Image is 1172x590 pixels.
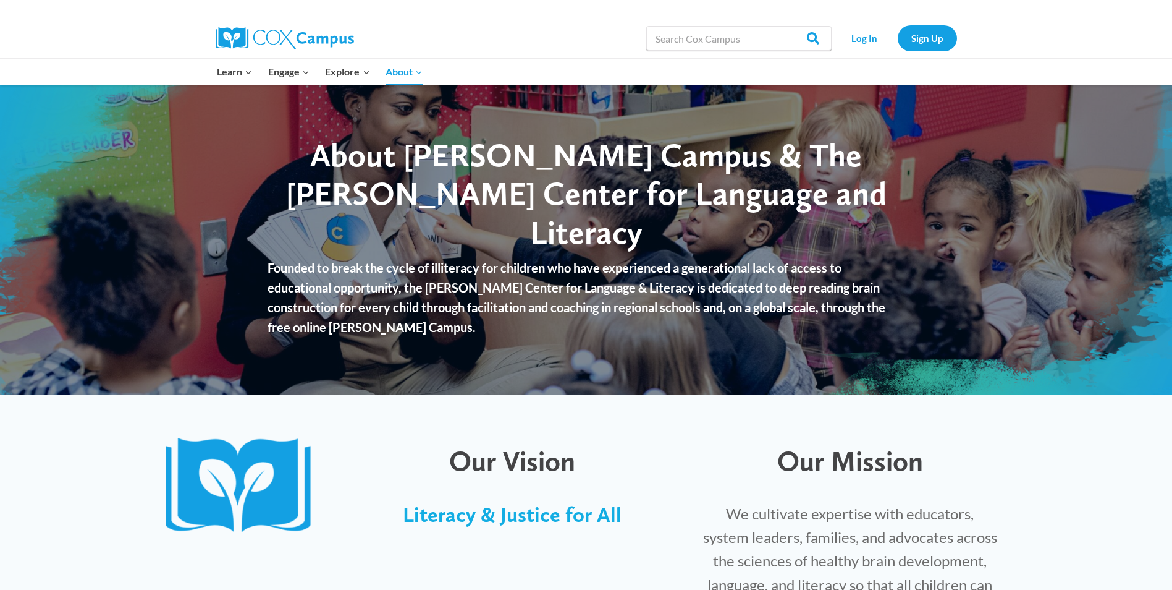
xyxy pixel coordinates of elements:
span: Our Vision [449,444,575,477]
span: Engage [268,64,310,80]
input: Search Cox Campus [646,26,832,51]
span: Literacy & Justice for All [403,502,622,527]
nav: Primary Navigation [209,59,431,85]
img: CoxCampus-Logo_Book only [166,438,323,536]
nav: Secondary Navigation [838,25,957,51]
a: Log In [838,25,892,51]
span: About [386,64,423,80]
span: About [PERSON_NAME] Campus & The [PERSON_NAME] Center for Language and Literacy [286,135,887,252]
a: Sign Up [898,25,957,51]
p: Founded to break the cycle of illiteracy for children who have experienced a generational lack of... [268,258,904,337]
span: Explore [325,64,369,80]
img: Cox Campus [216,27,354,49]
span: Our Mission [777,444,923,477]
span: Learn [217,64,252,80]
